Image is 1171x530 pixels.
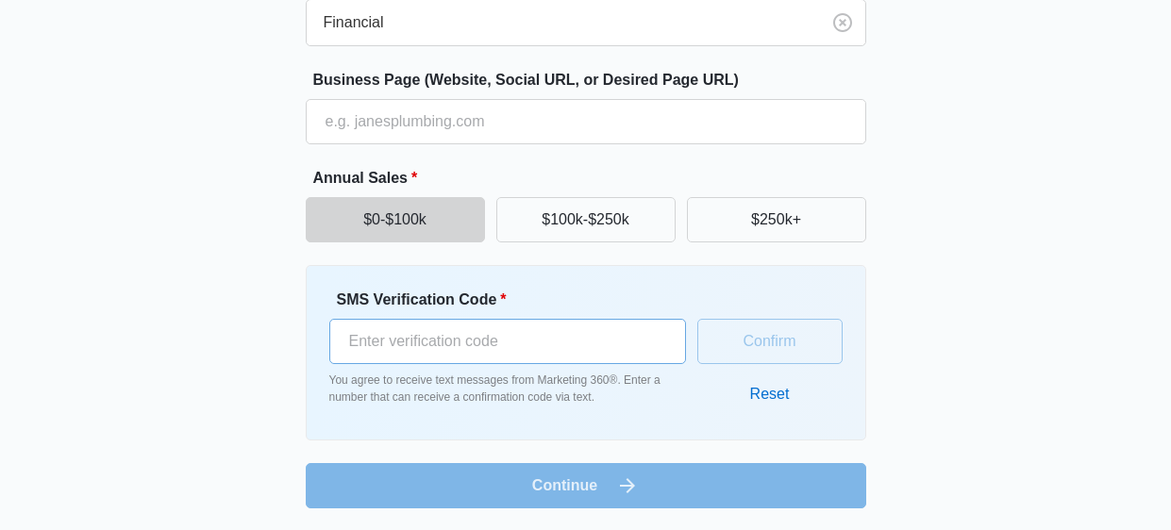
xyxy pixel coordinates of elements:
[306,197,485,242] button: $0-$100k
[687,197,866,242] button: $250k+
[306,99,866,144] input: e.g. janesplumbing.com
[329,319,686,364] input: Enter verification code
[828,8,858,38] button: Clear
[313,167,874,190] label: Annual Sales
[337,289,694,311] label: SMS Verification Code
[313,69,874,91] label: Business Page (Website, Social URL, or Desired Page URL)
[731,372,809,417] button: Reset
[329,372,686,406] p: You agree to receive text messages from Marketing 360®. Enter a number that can receive a confirm...
[496,197,676,242] button: $100k-$250k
